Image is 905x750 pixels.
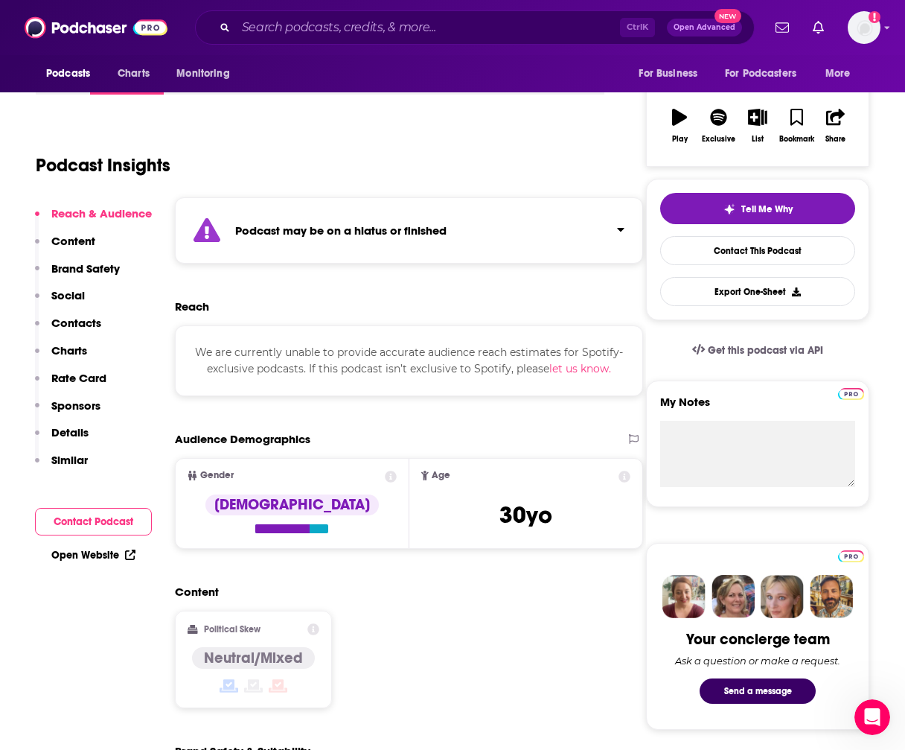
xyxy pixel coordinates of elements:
div: Ask a question or make a request. [675,655,840,667]
p: Social [51,288,85,302]
section: Click to expand status details [175,197,643,264]
button: Brand Safety [35,261,120,289]
div: [DEMOGRAPHIC_DATA] [205,495,379,515]
iframe: Intercom live chat [854,699,890,735]
span: New [714,9,741,23]
a: Pro website [838,386,864,400]
p: Reach & Audience [51,206,152,220]
h1: Podcast Insights [36,154,170,177]
button: Similar [35,453,88,480]
a: Charts [108,60,159,88]
span: Gender [200,471,234,480]
button: open menu [715,60,818,88]
button: Export One-Sheet [660,277,855,306]
button: Play [660,99,699,153]
button: open menu [815,60,869,88]
p: Charts [51,343,87,357]
button: Reach & Audience [35,206,152,234]
button: Rate Card [35,371,106,398]
span: 30 yo [499,500,552,530]
p: Details [51,425,89,439]
img: Podchaser - Follow, Share and Rate Podcasts [25,13,167,42]
a: Show notifications dropdown [770,15,795,40]
button: open menu [628,60,716,88]
img: Jon Profile [810,575,853,618]
img: Jules Profile [761,575,804,618]
h2: Content [175,585,631,599]
h2: Reach [175,299,209,314]
button: Details [35,425,89,453]
div: Play [672,135,688,144]
div: List [752,135,764,144]
h2: Audience Demographics [175,432,310,446]
img: User Profile [848,11,880,44]
svg: Add a profile image [869,11,880,23]
span: For Podcasters [725,63,796,84]
span: Age [432,471,450,480]
span: Tell Me Why [741,203,793,215]
p: Brand Safety [51,261,120,276]
button: Contact Podcast [35,508,152,536]
p: Similar [51,453,88,467]
span: More [825,63,851,84]
button: open menu [36,60,109,88]
a: Show notifications dropdown [807,15,830,40]
button: Content [35,234,95,261]
button: let us know. [549,360,611,377]
a: Open Website [51,549,135,562]
span: Monitoring [176,63,229,84]
button: Sponsors [35,398,100,426]
span: Logged in as patrickdmanning [848,11,880,44]
button: Bookmark [777,99,816,153]
button: Open AdvancedNew [667,19,742,36]
button: Contacts [35,316,101,343]
img: Podchaser Pro [838,388,864,400]
img: Sydney Profile [662,575,706,618]
p: Content [51,234,95,248]
p: Rate Card [51,371,106,385]
button: Social [35,288,85,316]
a: Get this podcast via API [680,332,835,369]
input: Search podcasts, credits, & more... [236,16,620,39]
img: Barbara Profile [711,575,755,618]
span: Charts [118,63,150,84]
img: Podchaser Pro [838,550,864,562]
h2: Political Skew [204,624,260,635]
span: We are currently unable to provide accurate audience reach estimates for Spotify-exclusive podcas... [195,346,623,375]
span: Podcasts [46,63,90,84]
p: Contacts [51,316,101,330]
h4: Neutral/Mixed [204,649,303,667]
img: tell me why sparkle [723,203,735,215]
span: Get this podcast via API [708,344,823,357]
a: Pro website [838,548,864,562]
p: Sponsors [51,398,100,413]
button: List [738,99,777,153]
span: Ctrl K [620,18,655,37]
button: Show profile menu [848,11,880,44]
span: For Business [639,63,697,84]
button: Charts [35,343,87,371]
div: Search podcasts, credits, & more... [195,10,755,45]
button: Exclusive [699,99,738,153]
span: Open Advanced [674,24,735,31]
strong: Podcast may be on a hiatus or finished [235,223,447,238]
div: Exclusive [702,135,735,144]
div: Share [825,135,845,144]
button: Send a message [700,679,816,704]
button: tell me why sparkleTell Me Why [660,193,855,224]
label: My Notes [660,395,855,421]
button: open menu [166,60,249,88]
a: Contact This Podcast [660,236,855,265]
div: Bookmark [779,135,814,144]
button: Share [816,99,855,153]
div: Your concierge team [686,630,830,649]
